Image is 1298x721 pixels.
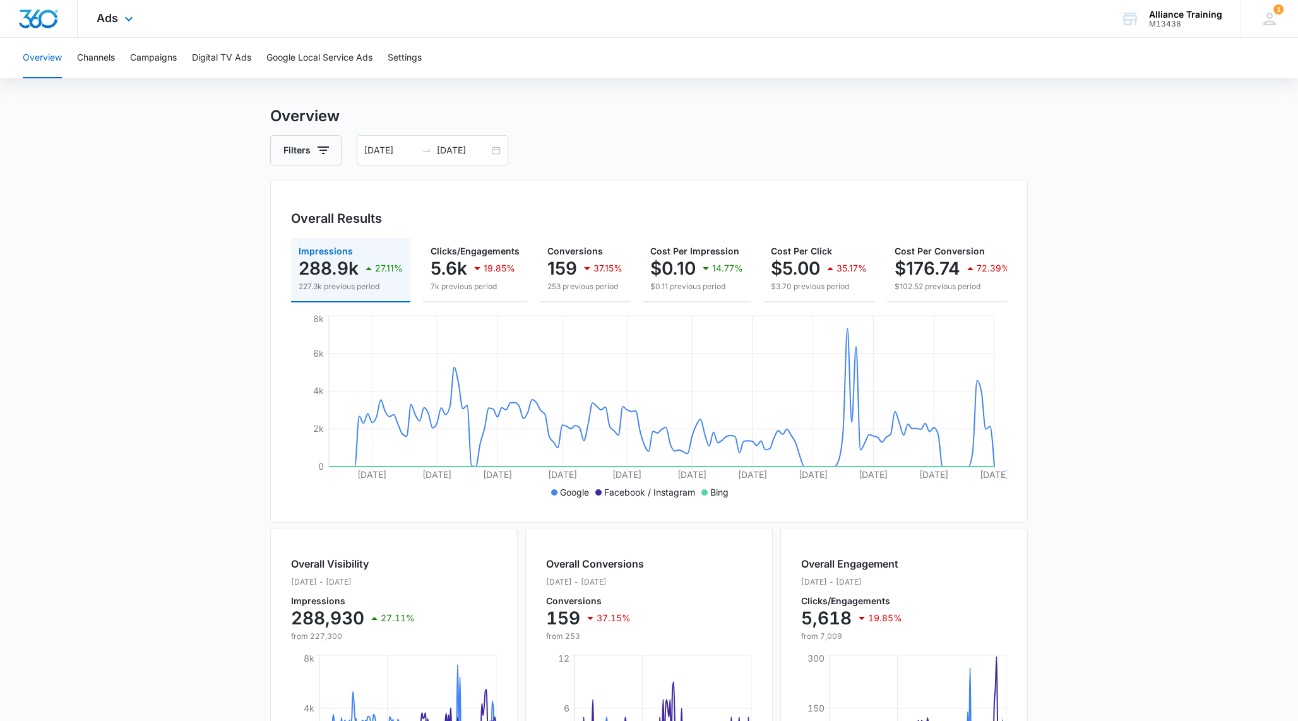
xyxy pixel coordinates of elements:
p: 288.9k [299,258,359,278]
p: from 7,009 [801,631,902,642]
p: $0.10 [650,258,696,278]
p: $3.70 previous period [771,281,867,292]
div: notifications count [1273,4,1283,15]
tspan: [DATE] [357,469,386,480]
p: from 227,300 [291,631,415,642]
p: 35.17% [837,264,867,273]
tspan: 12 [558,653,569,664]
button: Channels [77,38,115,78]
span: Cost Per Impression [650,246,739,256]
h2: Overall Conversions [546,556,644,571]
p: 5.6k [431,258,467,278]
p: 72.39% [977,264,1010,273]
span: Clicks/Engagements [431,246,520,256]
span: to [422,145,432,155]
p: 19.85% [484,264,515,273]
h3: Overview [270,105,1028,128]
tspan: [DATE] [859,469,888,480]
p: Google [560,486,589,499]
p: 14.77% [712,264,743,273]
p: Impressions [291,597,415,605]
tspan: [DATE] [738,469,767,480]
h3: Overall Results [291,209,382,228]
button: Settings [388,38,422,78]
span: swap-right [422,145,432,155]
tspan: [DATE] [483,469,512,480]
tspan: [DATE] [422,469,451,480]
tspan: 2k [313,423,324,434]
p: 27.11% [381,614,415,623]
tspan: 150 [807,703,825,713]
button: Filters [270,135,342,165]
tspan: 4k [313,385,324,396]
tspan: 4k [304,703,314,713]
button: Overview [23,38,62,78]
span: Cost Per Conversion [895,246,985,256]
span: Ads [97,11,118,25]
p: 19.85% [868,614,902,623]
tspan: [DATE] [612,469,641,480]
span: Cost Per Click [771,246,832,256]
p: Bing [710,486,729,499]
tspan: 8k [313,313,324,324]
p: 159 [546,608,580,628]
p: Conversions [546,597,644,605]
p: 37.15% [593,264,622,273]
p: Clicks/Engagements [801,597,902,605]
input: End date [437,143,489,157]
button: Digital TV Ads [192,38,251,78]
p: 37.15% [597,614,631,623]
tspan: 0 [318,461,324,472]
span: 1 [1273,4,1283,15]
p: $5.00 [771,258,820,278]
tspan: [DATE] [548,469,577,480]
tspan: 6k [313,348,324,359]
tspan: [DATE] [919,469,948,480]
p: 253 previous period [547,281,622,292]
p: 288,930 [291,608,364,628]
p: Facebook / Instagram [604,486,695,499]
p: 227.3k previous period [299,281,403,292]
button: Google Local Service Ads [266,38,372,78]
p: from 253 [546,631,644,642]
tspan: [DATE] [799,469,828,480]
p: [DATE] - [DATE] [546,576,644,588]
p: $0.11 previous period [650,281,743,292]
div: account name [1149,9,1222,20]
p: $176.74 [895,258,960,278]
p: $102.52 previous period [895,281,1010,292]
p: 27.11% [375,264,403,273]
button: Campaigns [130,38,177,78]
input: Start date [364,143,417,157]
span: Conversions [547,246,603,256]
span: Impressions [299,246,353,256]
p: [DATE] - [DATE] [801,576,902,588]
p: 159 [547,258,577,278]
h2: Overall Engagement [801,556,902,571]
p: 7k previous period [431,281,520,292]
tspan: [DATE] [677,469,706,480]
p: [DATE] - [DATE] [291,576,415,588]
div: account id [1149,20,1222,28]
h2: Overall Visibility [291,556,415,571]
tspan: [DATE] [980,469,1009,480]
tspan: 8k [304,653,314,664]
p: 5,618 [801,608,852,628]
tspan: 6 [564,703,569,713]
tspan: 300 [807,653,825,664]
